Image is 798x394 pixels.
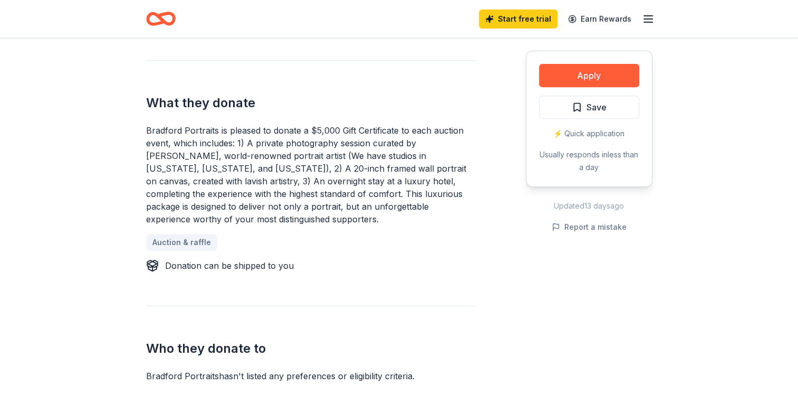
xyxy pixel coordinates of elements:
a: Start free trial [479,10,557,29]
button: Apply [539,64,639,87]
a: Earn Rewards [562,10,638,29]
span: Save [587,100,607,114]
div: Bradford Portraits is pleased to donate a $5,000 Gift Certificate to each auction event, which in... [146,124,475,226]
div: Updated 13 days ago [526,200,652,212]
h2: What they donate [146,95,475,111]
div: Bradford Portraits hasn ' t listed any preferences or eligibility criteria. [146,370,475,382]
div: Donation can be shipped to you [165,259,294,272]
button: Save [539,96,639,119]
a: Home [146,6,176,31]
h2: Who they donate to [146,340,475,357]
div: Usually responds in less than a day [539,148,639,174]
button: Report a mistake [552,221,627,233]
div: ⚡️ Quick application [539,127,639,140]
